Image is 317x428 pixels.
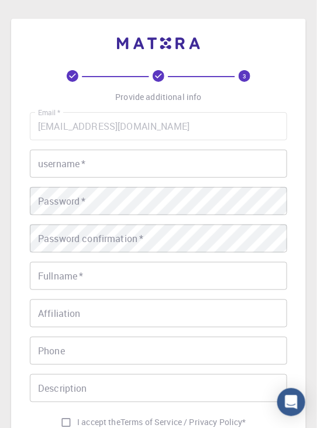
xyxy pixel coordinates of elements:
[38,108,60,118] label: Email
[277,388,305,416] div: Open Intercom Messenger
[243,72,246,80] text: 3
[115,91,201,103] p: Provide additional info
